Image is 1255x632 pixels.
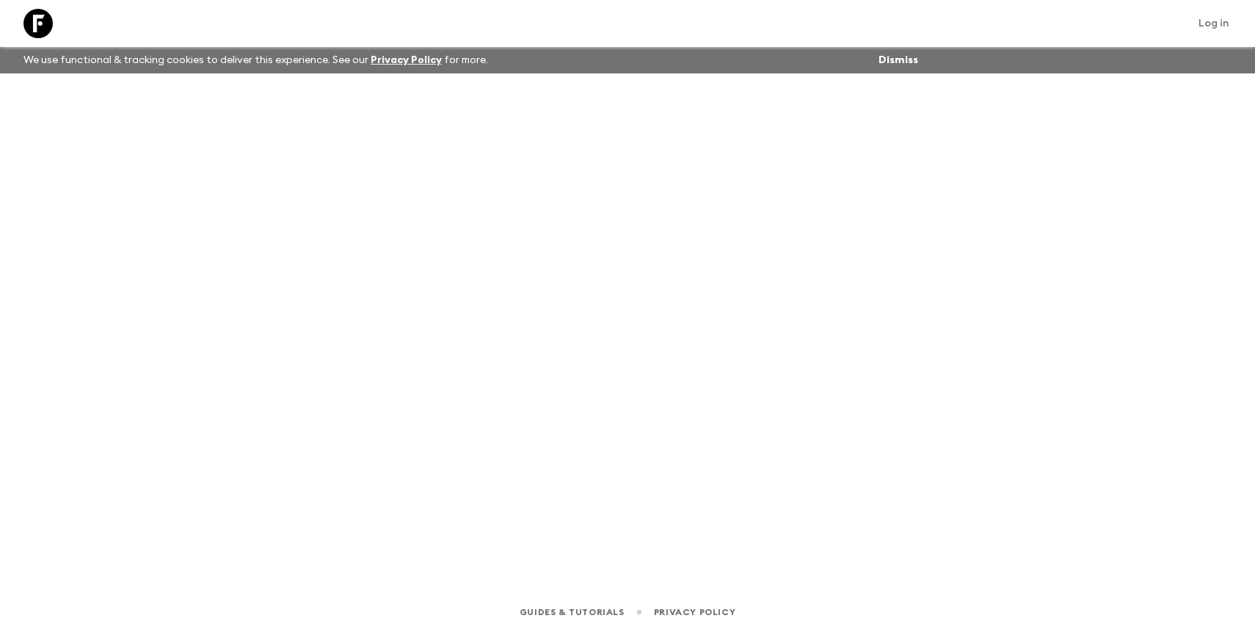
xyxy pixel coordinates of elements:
a: Privacy Policy [371,55,442,65]
a: Log in [1190,13,1237,34]
button: Dismiss [875,50,922,70]
a: Privacy Policy [654,604,735,620]
p: We use functional & tracking cookies to deliver this experience. See our for more. [18,47,494,73]
a: Guides & Tutorials [520,604,625,620]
